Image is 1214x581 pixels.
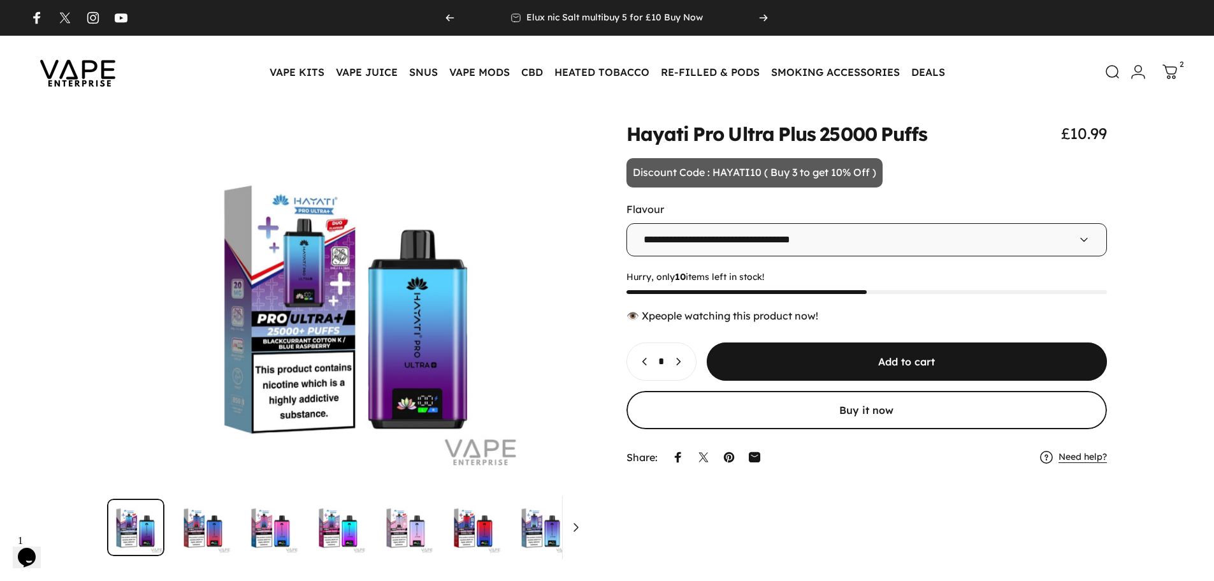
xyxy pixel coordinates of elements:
span: £10.99 [1061,124,1107,143]
nav: Primary [264,59,951,85]
img: Hayati Pro Ultra Plus 25000 puffs vape kit Blueberry H Bubba Watermelon h Bubba flavour 20mg [445,499,502,556]
label: Flavour [626,203,664,216]
animate-element: Puffs [881,124,928,143]
a: Need help? [1059,452,1107,463]
button: Buy it now [626,391,1108,429]
summary: CBD [516,59,549,85]
div: 👁️ people watching this product now! [626,309,1108,322]
cart-count: 2 items [1180,58,1184,70]
img: Hayati Pro Ultra Plus 25000 Puffs [512,499,570,556]
button: Increase quantity for Hayati Pro Ultra Plus 25000 Puffs [667,343,696,380]
summary: SNUS [403,59,444,85]
p: Elux nic Salt multibuy 5 for £10 Buy Now [526,12,703,24]
animate-element: Plus [778,124,816,143]
animate-element: Ultra [728,124,774,143]
a: DEALS [906,59,951,85]
button: Go to item [580,499,637,556]
button: Decrease quantity for Hayati Pro Ultra Plus 25000 Puffs [627,343,656,380]
img: Hayati Pro Ultra Plus 25000 puffs vape kit Blackcurrant Cotton K and Blue Raspberry flavour 20mg [107,499,164,556]
img: Hayati Pro Ultra Plus 25000 puffs vape kit Blue Sour Raspberry flavour 20mg [310,499,367,556]
button: Go to item [377,499,435,556]
img: Vape Enterprise [20,42,135,102]
summary: VAPE MODS [444,59,516,85]
img: Hayati Pro Ultra Plus 25000 puffs vape kit Blue Razz Cherry flavour 20mg [175,499,232,556]
span: Hurry, only items left in stock! [626,272,1108,283]
button: Go to item [175,499,232,556]
summary: RE-FILLED & PODS [655,59,765,85]
img: Hayati Pro Ultra Plus 25000 Puffs [580,499,637,556]
button: Go to item [242,499,300,556]
button: Go to item [107,499,164,556]
p: Discount Code : HAYATI10 ( Buy 3 to get 10% Off ) [626,158,883,188]
iframe: chat widget [13,530,54,568]
summary: SMOKING ACCESSORIES [765,59,906,85]
img: Hayati Pro Ultra Plus 25000 puffs vape kit Blue Razz GB flavour 20mg [242,499,300,556]
button: Open media 1 in modal [107,124,588,489]
button: Go to item [310,499,367,556]
strong: 10 [675,271,686,283]
media-gallery: Gallery Viewer [107,124,588,556]
button: Add to cart [707,342,1108,381]
animate-element: Pro [693,124,724,143]
button: Go to item [512,499,570,556]
button: Go to item [445,499,502,556]
summary: HEATED TOBACCO [549,59,655,85]
summary: VAPE KITS [264,59,330,85]
p: Share: [626,452,658,462]
animate-element: 25000 [820,124,877,143]
animate-element: Hayati [626,124,690,143]
a: 2 items [1156,58,1184,86]
img: Hayati Pro Ultra Plus 25000 puffs vape kit Blueberry Cotton K Raspberry Cotton K flavour 20mg [377,499,435,556]
summary: VAPE JUICE [330,59,403,85]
